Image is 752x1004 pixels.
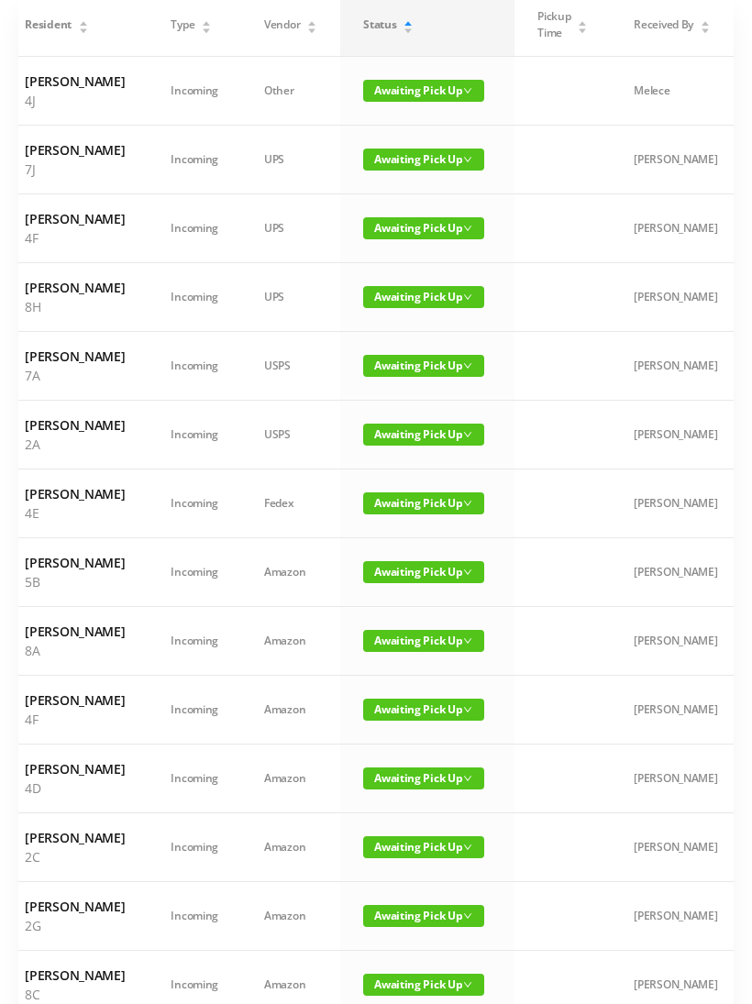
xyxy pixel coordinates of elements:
td: UPS [241,194,340,263]
td: Amazon [241,676,340,745]
span: Awaiting Pick Up [363,836,484,858]
h6: [PERSON_NAME] [25,828,125,847]
i: icon: down [463,705,472,714]
span: Pickup Time [537,8,570,41]
i: icon: caret-up [578,18,588,24]
span: Awaiting Pick Up [363,767,484,789]
h6: [PERSON_NAME] [25,347,125,366]
p: 8H [25,297,125,316]
h6: [PERSON_NAME] [25,897,125,916]
td: [PERSON_NAME] [611,813,740,882]
h6: [PERSON_NAME] [25,759,125,778]
td: Amazon [241,538,340,607]
p: 7J [25,160,125,179]
td: Incoming [148,126,241,194]
td: Melece [611,57,740,126]
p: 2G [25,916,125,935]
p: 8C [25,985,125,1004]
span: Received By [634,17,693,33]
i: icon: down [463,911,472,921]
i: icon: caret-up [78,18,88,24]
p: 5B [25,572,125,591]
span: Awaiting Pick Up [363,80,484,102]
div: Sort [700,18,711,29]
i: icon: down [463,361,472,370]
td: [PERSON_NAME] [611,401,740,469]
div: Sort [78,18,89,29]
td: Other [241,57,340,126]
p: 2A [25,435,125,454]
span: Awaiting Pick Up [363,699,484,721]
td: [PERSON_NAME] [611,126,740,194]
i: icon: down [463,499,472,508]
h6: [PERSON_NAME] [25,690,125,710]
p: 7A [25,366,125,385]
td: [PERSON_NAME] [611,469,740,538]
td: USPS [241,332,340,401]
i: icon: down [463,430,472,439]
span: Awaiting Pick Up [363,974,484,996]
div: Sort [201,18,212,29]
h6: [PERSON_NAME] [25,72,125,91]
h6: [PERSON_NAME] [25,622,125,641]
td: Incoming [148,745,241,813]
i: icon: down [463,980,472,989]
i: icon: caret-down [404,26,414,31]
span: Awaiting Pick Up [363,149,484,171]
td: Incoming [148,607,241,676]
td: Incoming [148,676,241,745]
i: icon: down [463,86,472,95]
span: Awaiting Pick Up [363,424,484,446]
p: 4E [25,503,125,523]
h6: [PERSON_NAME] [25,140,125,160]
td: Incoming [148,813,241,882]
span: Type [171,17,194,33]
h6: [PERSON_NAME] [25,553,125,572]
span: Status [363,17,396,33]
td: Incoming [148,469,241,538]
i: icon: caret-up [700,18,710,24]
p: 4J [25,91,125,110]
td: USPS [241,401,340,469]
h6: [PERSON_NAME] [25,965,125,985]
i: icon: down [463,774,472,783]
td: UPS [241,126,340,194]
span: Awaiting Pick Up [363,630,484,652]
td: Incoming [148,57,241,126]
td: Incoming [148,263,241,332]
span: Awaiting Pick Up [363,561,484,583]
h6: [PERSON_NAME] [25,484,125,503]
td: Amazon [241,813,340,882]
i: icon: down [463,636,472,645]
td: [PERSON_NAME] [611,194,740,263]
td: Amazon [241,882,340,951]
td: [PERSON_NAME] [611,882,740,951]
i: icon: caret-up [202,18,212,24]
td: Incoming [148,538,241,607]
span: Awaiting Pick Up [363,217,484,239]
i: icon: caret-up [307,18,317,24]
td: [PERSON_NAME] [611,263,740,332]
i: icon: down [463,843,472,852]
div: Sort [306,18,317,29]
i: icon: down [463,224,472,233]
span: Awaiting Pick Up [363,355,484,377]
i: icon: down [463,292,472,302]
td: Incoming [148,194,241,263]
td: Fedex [241,469,340,538]
span: Awaiting Pick Up [363,905,484,927]
span: Vendor [264,17,300,33]
h6: [PERSON_NAME] [25,278,125,297]
p: 4F [25,710,125,729]
td: Incoming [148,332,241,401]
i: icon: caret-up [404,18,414,24]
i: icon: caret-down [307,26,317,31]
span: Awaiting Pick Up [363,492,484,514]
td: [PERSON_NAME] [611,676,740,745]
p: 2C [25,847,125,866]
i: icon: down [463,155,472,164]
p: 4F [25,228,125,248]
td: Amazon [241,607,340,676]
i: icon: caret-down [78,26,88,31]
span: Resident [25,17,72,33]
